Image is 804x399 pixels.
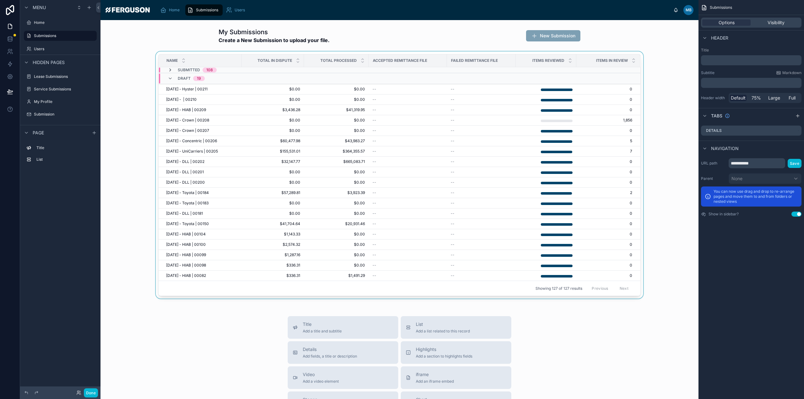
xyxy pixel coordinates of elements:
span: None [731,175,742,182]
span: Page [33,130,44,136]
span: Default [731,95,746,101]
button: Save [788,159,801,168]
a: My Profile [24,97,97,107]
button: HighlightsAdd a section to highlights fields [401,341,511,364]
label: Parent [701,176,726,181]
div: scrollable content [20,140,100,171]
div: scrollable content [155,3,673,17]
span: Visibility [768,19,785,26]
span: Large [768,95,780,101]
span: Total in Dispute [258,58,292,63]
span: Options [719,19,735,26]
span: Header [711,35,728,41]
span: Add a title and subtitle [303,329,342,334]
span: Add a list related to this record [416,329,470,334]
a: Home [158,4,184,16]
a: Submission [24,109,97,119]
span: Tabs [711,113,722,119]
span: Full [789,95,796,101]
img: App logo [106,7,150,13]
span: Menu [33,4,46,11]
button: DetailsAdd fields, a title or description [288,341,398,364]
div: 108 [206,67,213,73]
div: scrollable content [701,78,801,88]
label: Title [36,145,94,150]
button: None [729,173,801,184]
label: Subtitle [701,70,714,75]
span: Video [303,371,339,378]
label: My Profile [34,99,95,104]
a: Lease Submissions [24,72,97,82]
label: List [36,157,94,162]
a: Markdown [776,70,801,75]
label: Submissions [34,33,93,38]
span: Submitted [178,67,200,73]
label: Details [706,128,722,133]
span: Home [169,8,180,13]
div: 19 [197,76,201,81]
button: iframeAdd an iframe embed [401,366,511,389]
span: Navigation [711,145,739,152]
span: Add a section to highlights fields [416,354,472,359]
span: Items Reviewed [532,58,564,63]
span: Total Processed [320,58,357,63]
a: Home [24,18,97,28]
label: Header width [701,95,726,100]
button: VideoAdd a video element [288,366,398,389]
p: You can now use drag and drop to re-arrange pages and move them to and from folders or nested views [714,189,798,204]
label: Show in sidebar? [709,212,739,217]
span: Users [235,8,245,13]
label: Home [34,20,95,25]
label: Submission [34,112,95,117]
span: iframe [416,371,454,378]
label: Title [701,48,801,53]
span: Markdown [782,70,801,75]
span: Add an iframe embed [416,379,454,384]
button: TitleAdd a title and subtitle [288,316,398,339]
label: URL path [701,161,726,166]
span: Accepted Remittance File [373,58,427,63]
span: List [416,321,470,327]
span: Add fields, a title or description [303,354,357,359]
span: Submissions [196,8,218,13]
label: Users [34,46,95,51]
a: Submissions [24,31,97,41]
a: Submissions [185,4,223,16]
span: Hidden pages [33,59,65,66]
button: Done [84,388,98,397]
a: Service Submissions [24,84,97,94]
span: MB [686,8,692,13]
div: scrollable content [701,55,801,65]
span: Showing 127 of 127 results [535,286,582,291]
span: Draft [178,76,191,81]
span: Highlights [416,346,472,353]
span: Name [166,58,178,63]
button: ListAdd a list related to this record [401,316,511,339]
a: Users [224,4,249,16]
label: Lease Submissions [34,74,95,79]
span: 75% [752,95,761,101]
span: Add a video element [303,379,339,384]
span: Details [303,346,357,353]
span: Failed Remittance File [451,58,498,63]
a: Users [24,44,97,54]
label: Service Submissions [34,87,95,92]
span: Title [303,321,342,327]
span: Items in Review [596,58,628,63]
span: Submissions [710,5,732,10]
